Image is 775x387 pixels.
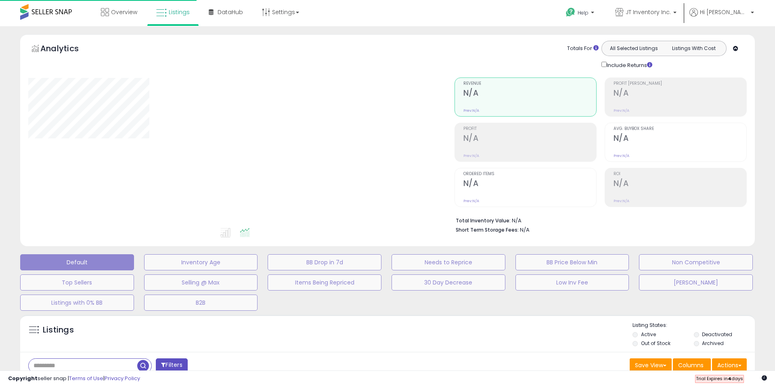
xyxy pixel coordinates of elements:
small: Prev: N/A [614,108,629,113]
small: Prev: N/A [614,199,629,203]
span: Profit [PERSON_NAME] [614,82,746,86]
span: N/A [520,226,530,234]
button: Listings with 0% BB [20,295,134,311]
a: Help [559,1,602,26]
span: Avg. Buybox Share [614,127,746,131]
b: Short Term Storage Fees: [456,226,519,233]
a: Hi [PERSON_NAME] [689,8,754,26]
strong: Copyright [8,374,38,382]
button: Listings With Cost [664,43,724,54]
small: Prev: N/A [463,108,479,113]
button: Low Inv Fee [515,274,629,291]
button: Top Sellers [20,274,134,291]
b: Total Inventory Value: [456,217,511,224]
span: ROI [614,172,746,176]
span: Revenue [463,82,596,86]
span: Profit [463,127,596,131]
span: Overview [111,8,137,16]
h2: N/A [614,88,746,99]
button: 30 Day Decrease [392,274,505,291]
small: Prev: N/A [463,199,479,203]
span: JT Inventory Inc. [626,8,671,16]
h5: Analytics [40,43,94,56]
div: Include Returns [595,60,662,69]
button: BB Drop in 7d [268,254,381,270]
button: [PERSON_NAME] [639,274,753,291]
h2: N/A [614,179,746,190]
small: Prev: N/A [463,153,479,158]
button: BB Price Below Min [515,254,629,270]
button: Default [20,254,134,270]
button: Needs to Reprice [392,254,505,270]
i: Get Help [566,7,576,17]
span: Hi [PERSON_NAME] [700,8,748,16]
button: All Selected Listings [604,43,664,54]
h2: N/A [463,134,596,144]
li: N/A [456,215,741,225]
button: Items Being Repriced [268,274,381,291]
div: seller snap | | [8,375,140,383]
h2: N/A [463,179,596,190]
button: Non Competitive [639,254,753,270]
h2: N/A [463,88,596,99]
h2: N/A [614,134,746,144]
span: Ordered Items [463,172,596,176]
small: Prev: N/A [614,153,629,158]
span: Help [578,9,589,16]
span: DataHub [218,8,243,16]
div: Totals For [567,45,599,52]
button: Inventory Age [144,254,258,270]
button: Selling @ Max [144,274,258,291]
span: Listings [169,8,190,16]
button: B2B [144,295,258,311]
